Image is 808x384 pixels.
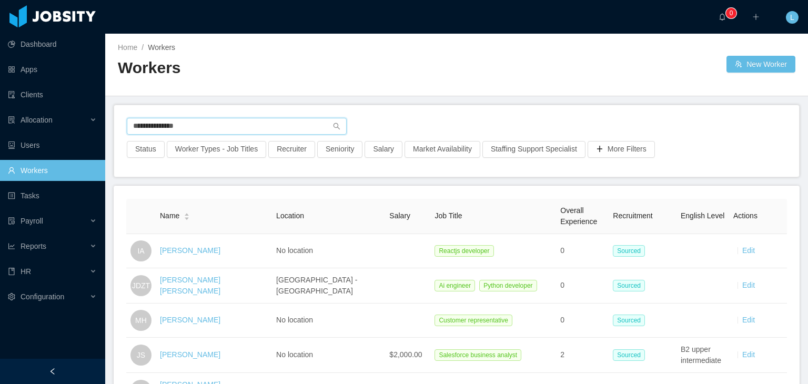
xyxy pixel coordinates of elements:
[8,268,15,275] i: icon: book
[613,211,652,220] span: Recruitment
[790,11,794,24] span: L
[118,57,457,79] h2: Workers
[317,141,362,158] button: Seniority
[613,280,645,291] span: Sourced
[405,141,480,158] button: Market Availability
[556,268,609,304] td: 0
[8,293,15,300] i: icon: setting
[742,246,755,255] a: Edit
[272,304,385,338] td: No location
[148,43,175,52] span: Workers
[8,242,15,250] i: icon: line-chart
[482,141,585,158] button: Staffing Support Specialist
[8,34,97,55] a: icon: pie-chartDashboard
[613,245,645,257] span: Sourced
[118,43,137,52] a: Home
[560,206,597,226] span: Overall Experience
[160,316,220,324] a: [PERSON_NAME]
[742,316,755,324] a: Edit
[726,56,795,73] button: icon: usergroup-addNew Worker
[389,211,410,220] span: Salary
[268,141,315,158] button: Recruiter
[435,349,521,361] span: Salesforce business analyst
[588,141,655,158] button: icon: plusMore Filters
[742,350,755,359] a: Edit
[160,246,220,255] a: [PERSON_NAME]
[167,141,266,158] button: Worker Types - Job Titles
[8,59,97,80] a: icon: appstoreApps
[127,141,165,158] button: Status
[160,350,220,359] a: [PERSON_NAME]
[276,211,304,220] span: Location
[613,281,649,289] a: Sourced
[137,345,145,366] span: JS
[21,267,31,276] span: HR
[435,280,475,291] span: Ai engineer
[333,123,340,130] i: icon: search
[556,304,609,338] td: 0
[742,281,755,289] a: Edit
[733,211,757,220] span: Actions
[272,268,385,304] td: [GEOGRAPHIC_DATA] - [GEOGRAPHIC_DATA]
[184,216,190,219] i: icon: caret-down
[21,242,46,250] span: Reports
[435,245,493,257] span: Reactjs developer
[613,349,645,361] span: Sourced
[435,211,462,220] span: Job Title
[613,350,649,359] a: Sourced
[8,84,97,105] a: icon: auditClients
[435,315,512,326] span: Customer representative
[21,217,43,225] span: Payroll
[132,275,150,296] span: JDZT
[137,240,144,261] span: IA
[8,217,15,225] i: icon: file-protect
[160,210,179,221] span: Name
[556,234,609,268] td: 0
[719,13,726,21] i: icon: bell
[681,211,724,220] span: English Level
[8,135,97,156] a: icon: robotUsers
[613,316,649,324] a: Sourced
[272,338,385,373] td: No location
[21,116,53,124] span: Allocation
[365,141,402,158] button: Salary
[613,246,649,255] a: Sourced
[142,43,144,52] span: /
[8,160,97,181] a: icon: userWorkers
[21,292,64,301] span: Configuration
[8,116,15,124] i: icon: solution
[135,310,147,331] span: MH
[752,13,760,21] i: icon: plus
[676,338,729,373] td: B2 upper intermediate
[726,8,736,18] sup: 0
[272,234,385,268] td: No location
[389,350,422,359] span: $2,000.00
[184,212,190,215] i: icon: caret-up
[184,211,190,219] div: Sort
[479,280,537,291] span: Python developer
[613,315,645,326] span: Sourced
[8,185,97,206] a: icon: profileTasks
[556,338,609,373] td: 2
[160,276,220,295] a: [PERSON_NAME] [PERSON_NAME]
